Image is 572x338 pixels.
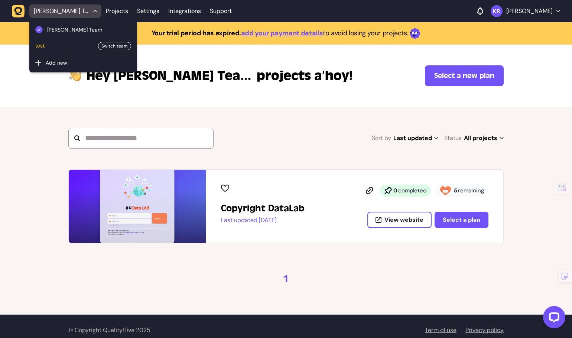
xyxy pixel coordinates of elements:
[367,212,432,228] button: View website
[537,303,568,334] iframe: LiveChat chat widget
[384,217,423,223] span: View website
[12,4,101,18] button: [PERSON_NAME] Team
[444,133,462,143] span: Status
[98,42,131,50] div: Switch team
[168,4,201,18] a: Integrations
[87,67,352,85] p: projects a’hoy!
[44,59,131,66] button: Add new
[283,273,289,285] a: 1
[393,187,397,194] strong: 0
[454,187,457,194] strong: 5
[435,212,488,228] button: Select a plan
[410,28,420,39] img: emoji
[221,202,304,214] h2: Copyright DataLab
[393,133,438,143] span: Last updated
[35,42,94,50] span: test
[68,326,150,334] span: © Copyright QualityHive 2025
[29,22,137,72] div: [PERSON_NAME] Team
[87,67,254,85] span: Kenny Roh Team
[137,4,159,18] a: Settings
[47,26,131,34] span: Kenny Roh Team
[69,170,206,243] img: Copyright DataLab
[152,28,421,39] p: to avoid losing your projects.
[425,326,456,334] a: Term of use
[241,29,323,38] a: add your payment details
[34,7,90,15] span: Kenny Roh Team
[68,67,82,82] img: hi-hand
[221,217,304,224] p: Last updated [DATE]
[464,133,504,143] span: All projects
[372,133,391,143] span: Sort by
[458,187,484,194] span: remaining
[398,187,426,194] span: completed
[491,5,503,17] img: Kenny Roh
[35,22,131,38] button: [PERSON_NAME] Team
[425,65,504,86] button: Select a new plan
[210,7,232,15] a: Support
[152,29,241,38] strong: Your trial period has expired.
[434,71,494,80] span: Select a new plan
[106,4,128,18] a: Projects
[35,38,131,54] button: testSwitch team
[491,5,560,17] button: [PERSON_NAME]
[506,7,553,15] p: [PERSON_NAME]
[465,326,504,334] a: Privacy policy
[443,216,480,224] span: Select a plan
[44,59,67,66] span: Add new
